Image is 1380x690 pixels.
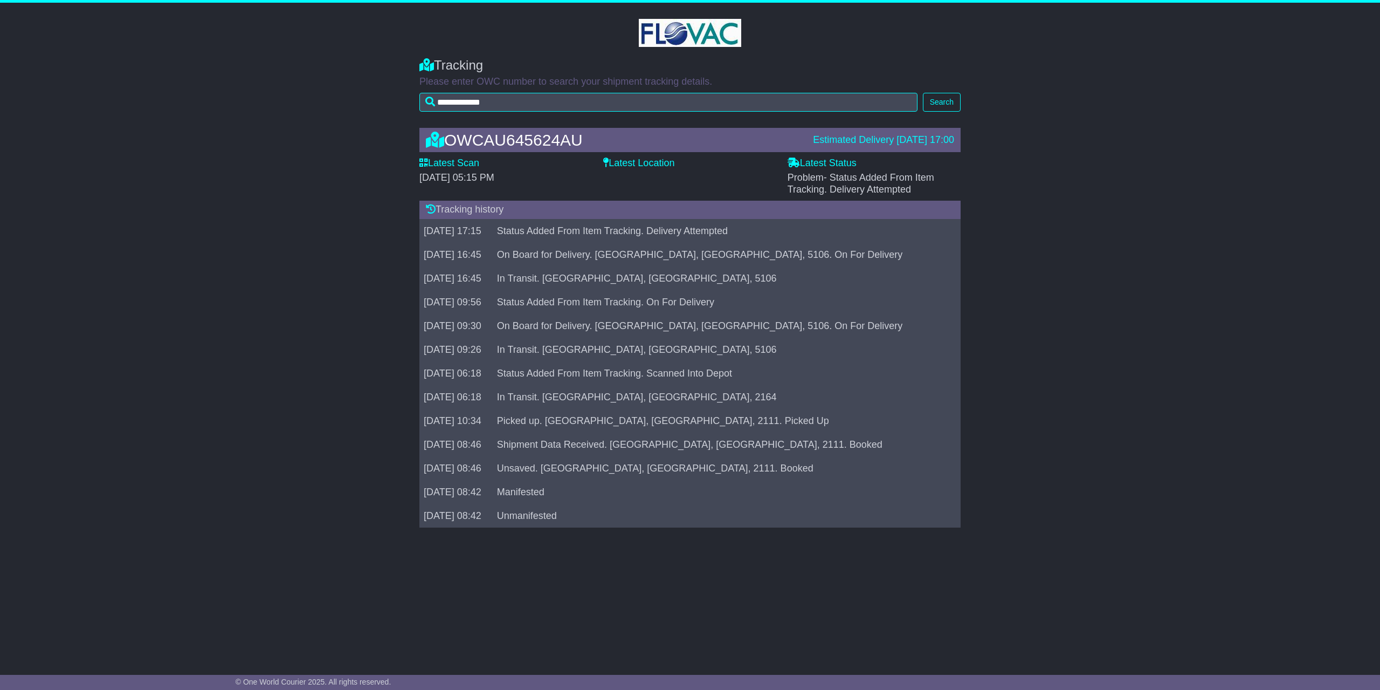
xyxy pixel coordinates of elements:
[493,409,951,433] td: Picked up. [GEOGRAPHIC_DATA], [GEOGRAPHIC_DATA], 2111. Picked Up
[419,409,493,433] td: [DATE] 10:34
[493,219,951,243] td: Status Added From Item Tracking. Delivery Attempted
[419,338,493,361] td: [DATE] 09:26
[236,678,391,686] span: © One World Courier 2025. All rights reserved.
[788,158,857,169] label: Latest Status
[493,243,951,267] td: On Board for Delivery. [GEOGRAPHIC_DATA], [GEOGRAPHIC_DATA], 5106. On For Delivery
[419,219,493,243] td: [DATE] 17:15
[420,131,808,149] div: OWCAU645624AU
[493,456,951,480] td: Unsaved. [GEOGRAPHIC_DATA], [GEOGRAPHIC_DATA], 2111. Booked
[493,504,951,528] td: Unmanifested
[419,76,961,88] p: Please enter OWC number to search your shipment tracking details.
[493,385,951,409] td: In Transit. [GEOGRAPHIC_DATA], [GEOGRAPHIC_DATA], 2164
[419,433,493,456] td: [DATE] 08:46
[419,385,493,409] td: [DATE] 06:18
[419,504,493,528] td: [DATE] 08:42
[493,267,951,290] td: In Transit. [GEOGRAPHIC_DATA], [GEOGRAPHIC_DATA], 5106
[813,134,954,146] div: Estimated Delivery [DATE] 17:00
[493,361,951,385] td: Status Added From Item Tracking. Scanned Into Depot
[419,361,493,385] td: [DATE] 06:18
[419,267,493,290] td: [DATE] 16:45
[493,314,951,338] td: On Board for Delivery. [GEOGRAPHIC_DATA], [GEOGRAPHIC_DATA], 5106. On For Delivery
[419,314,493,338] td: [DATE] 09:30
[493,290,951,314] td: Status Added From Item Tracking. On For Delivery
[419,480,493,504] td: [DATE] 08:42
[493,338,951,361] td: In Transit. [GEOGRAPHIC_DATA], [GEOGRAPHIC_DATA], 5106
[639,19,741,47] img: GetCustomerLogo
[419,201,961,219] div: Tracking history
[603,158,674,169] label: Latest Location
[419,456,493,480] td: [DATE] 08:46
[419,290,493,314] td: [DATE] 09:56
[493,433,951,456] td: Shipment Data Received. [GEOGRAPHIC_DATA], [GEOGRAPHIC_DATA], 2111. Booked
[419,172,494,183] span: [DATE] 05:15 PM
[788,172,934,195] span: Problem
[419,58,961,73] div: Tracking
[493,480,951,504] td: Manifested
[923,93,961,112] button: Search
[419,158,479,169] label: Latest Scan
[788,172,934,195] span: - Status Added From Item Tracking. Delivery Attempted
[419,243,493,267] td: [DATE] 16:45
